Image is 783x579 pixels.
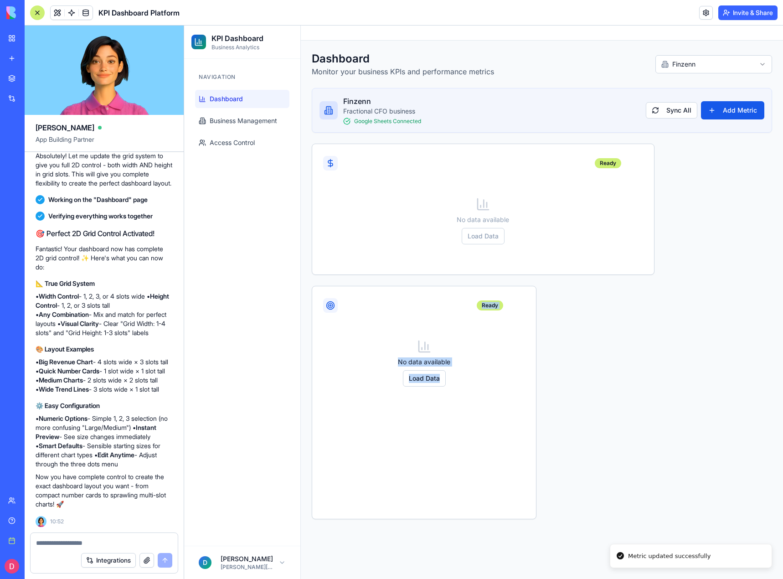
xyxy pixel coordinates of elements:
[50,518,64,525] span: 10:52
[98,451,134,459] strong: Edit Anytime
[159,70,237,81] h3: Finzenn
[36,529,91,538] p: [PERSON_NAME]
[39,310,89,318] strong: Any Combination
[39,376,83,384] strong: Medium Charts
[48,212,153,221] span: Verifying everything works together
[273,190,325,199] p: No data available
[36,151,173,188] p: Absolutely! Let me update the grid system to give you full 2D control - both width AND height in ...
[7,528,109,546] button: D[PERSON_NAME][PERSON_NAME][EMAIL_ADDRESS][DOMAIN_NAME]
[36,292,173,337] p: • - 1, 2, 3, or 4 slots wide • - 1, 2, or 3 slots tall • - Mix and match for perfect layouts • - ...
[36,122,94,133] span: [PERSON_NAME]
[214,332,266,341] p: No data available
[159,81,237,90] p: Fractional CFO business
[278,202,320,219] button: Load Data
[27,18,79,26] p: Business Analytics
[36,414,173,469] p: • - Simple 1, 2, 3 selection (no more confusing "Large/Medium") • - See size changes immediately ...
[39,442,82,450] strong: Smart Defaults
[61,320,99,327] strong: Visual Clarity
[11,64,105,83] a: Dashboard
[26,113,71,122] span: Access Control
[15,531,27,543] div: D
[36,357,173,394] p: • - 4 slots wide × 3 slots tall • - 1 slot wide × 1 slot tall • - 2 slots wide × 2 slots tall • -...
[11,108,105,126] a: Access Control
[27,7,79,18] h2: KPI Dashboard
[81,553,136,568] button: Integrations
[36,345,94,353] strong: 🎨 Layout Examples
[219,345,262,361] button: Load Data
[6,6,63,19] img: logo
[48,195,148,204] span: Working on the "Dashboard" page
[517,76,580,94] button: Add Metric
[36,472,173,509] p: Now you have complete control to create the exact dashboard layout you want - from compact number...
[26,69,59,78] span: Dashboard
[39,367,99,375] strong: Quick Number Cards
[11,44,105,59] div: Navigation
[170,92,237,99] span: Google Sheets Connected
[36,279,95,287] strong: 📐 True Grid System
[128,26,310,41] h1: Dashboard
[36,402,100,409] strong: ⚙️ Easy Configuration
[411,133,437,143] div: Ready
[718,5,778,20] button: Invite & Share
[39,385,89,393] strong: Wide Trend Lines
[11,86,105,104] a: Business Management
[36,538,91,545] p: [PERSON_NAME][EMAIL_ADDRESS][DOMAIN_NAME]
[444,526,526,535] div: Metric updated successfully
[36,244,173,272] p: Fantastic! Your dashboard now has complete 2D grid control! ✨ Here's what you can now do:
[36,228,173,239] h2: 🎯 Perfect 2D Grid Control Activated!
[462,77,513,93] button: Sync All
[26,91,93,100] span: Business Management
[39,292,79,300] strong: Width Control
[39,414,88,422] strong: Numeric Options
[36,135,173,151] span: App Building Partner
[39,358,93,366] strong: Big Revenue Chart
[98,7,180,18] h1: KPI Dashboard Platform
[5,559,19,574] img: ACg8ocK03C_UL8r1nSA77sDSRB4la0C1pmzul1zRR4a6VeIQJYKtlA=s96-c
[36,516,46,527] img: Ella_00000_wcx2te.png
[293,275,319,285] div: Ready
[128,41,310,52] p: Monitor your business KPIs and performance metrics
